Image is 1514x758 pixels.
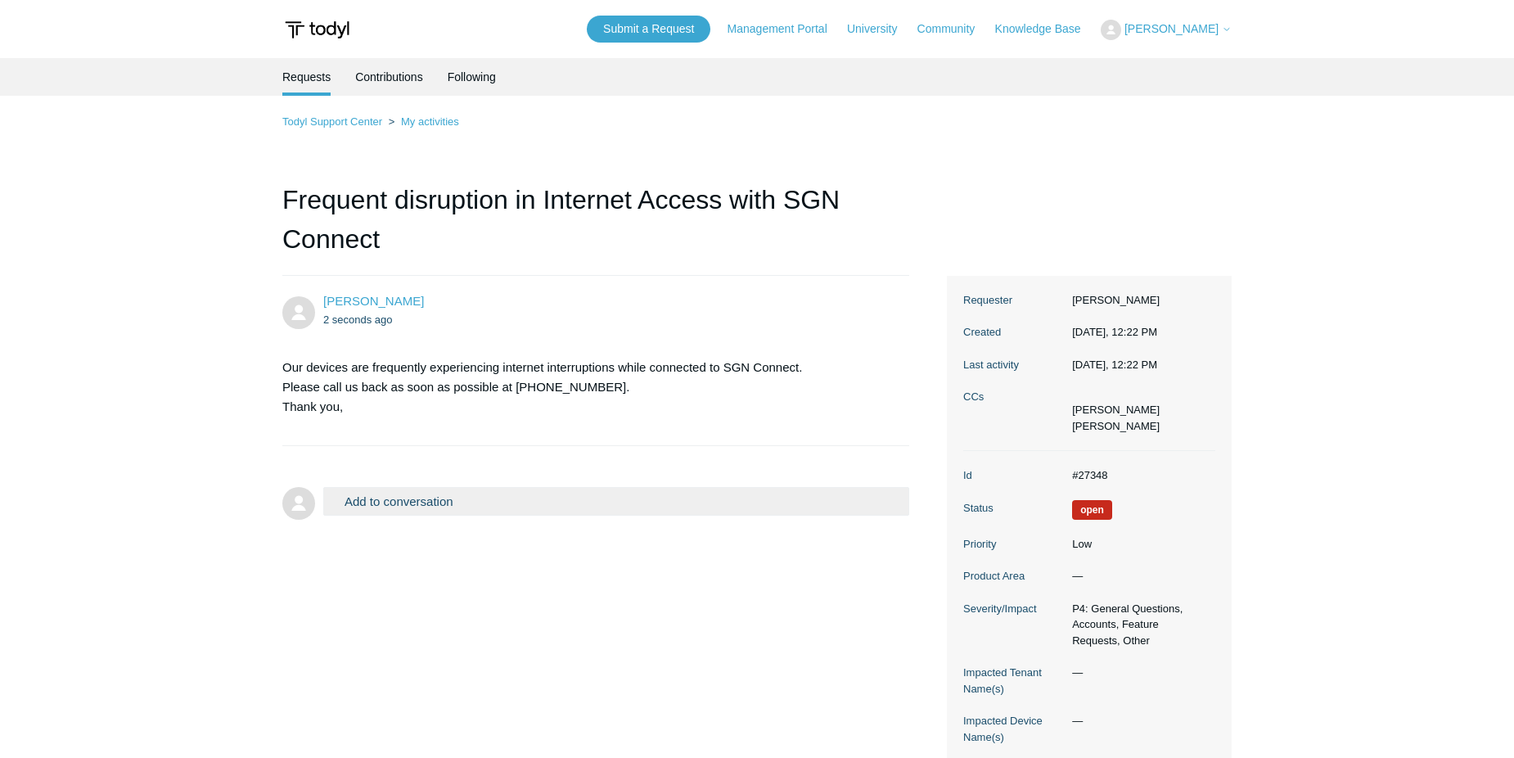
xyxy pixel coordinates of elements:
dd: Low [1064,536,1215,553]
dd: P4: General Questions, Accounts, Feature Requests, Other [1064,601,1215,649]
img: Todyl Support Center Help Center home page [282,15,352,45]
button: [PERSON_NAME] [1101,20,1232,40]
a: Community [917,20,992,38]
a: Knowledge Base [995,20,1097,38]
li: Requests [282,58,331,96]
a: Following [448,58,496,96]
dt: Impacted Tenant Name(s) [963,665,1064,697]
a: Management Portal [728,20,844,38]
button: Add to conversation [323,487,909,516]
a: My activities [401,115,459,128]
dd: [PERSON_NAME] [1064,292,1215,309]
a: University [847,20,913,38]
dd: #27348 [1064,467,1215,484]
dt: CCs [963,389,1064,405]
dt: Id [963,467,1064,484]
span: Romeo Saleem [323,294,424,308]
dt: Created [963,324,1064,341]
a: Submit a Request [587,16,710,43]
li: Jim Nelson [1072,418,1160,435]
dt: Impacted Device Name(s) [963,713,1064,745]
li: My activities [385,115,459,128]
time: 08/12/2025, 12:22 [1072,326,1157,338]
dd: — [1064,568,1215,584]
time: 08/12/2025, 12:22 [1072,359,1157,371]
dd: — [1064,713,1215,729]
dt: Requester [963,292,1064,309]
li: Todyl Support Center [282,115,385,128]
dt: Product Area [963,568,1064,584]
time: 08/12/2025, 12:22 [323,314,393,326]
span: We are working on a response for you [1072,500,1112,520]
h1: Frequent disruption in Internet Access with SGN Connect [282,180,909,276]
dt: Last activity [963,357,1064,373]
dd: — [1064,665,1215,681]
dt: Severity/Impact [963,601,1064,617]
dt: Status [963,500,1064,517]
a: [PERSON_NAME] [323,294,424,308]
span: [PERSON_NAME] [1124,22,1219,35]
p: Our devices are frequently experiencing internet interruptions while connected to SGN Connect. Pl... [282,358,893,417]
dt: Priority [963,536,1064,553]
li: Aleks Mednis [1072,402,1160,418]
a: Contributions [355,58,423,96]
a: Todyl Support Center [282,115,382,128]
